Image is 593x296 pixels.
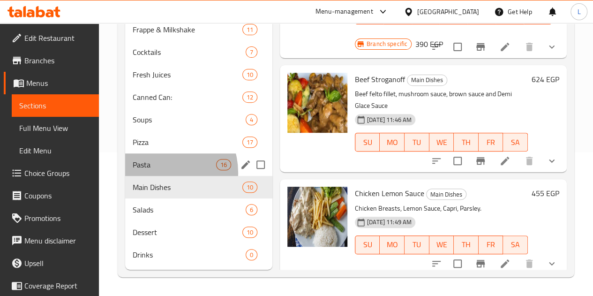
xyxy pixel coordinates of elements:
[24,55,91,66] span: Branches
[239,158,253,172] button: edit
[425,252,448,275] button: sort-choices
[408,238,426,251] span: TU
[4,49,99,72] a: Branches
[246,48,257,57] span: 7
[246,115,257,124] span: 4
[246,250,257,259] span: 0
[546,258,557,269] svg: Show Choices
[133,137,242,148] span: Pizza
[246,249,257,260] div: items
[4,252,99,274] a: Upsell
[499,258,510,269] a: Edit menu item
[4,162,99,184] a: Choice Groups
[407,75,447,85] span: Main Dishes
[359,238,376,251] span: SU
[503,133,528,152] button: SA
[133,204,246,215] span: Salads
[503,235,528,254] button: SA
[426,189,466,200] div: Main Dishes
[125,198,272,221] div: Salads6
[433,238,450,251] span: WE
[133,91,242,103] span: Canned Can:
[12,117,99,139] a: Full Menu View
[4,184,99,207] a: Coupons
[380,133,405,152] button: MO
[359,136,376,149] span: SU
[133,46,246,58] div: Cocktails
[133,159,216,170] span: Pasta
[133,182,242,193] span: Main Dishes
[518,252,540,275] button: delete
[448,254,467,273] span: Select to update
[540,150,563,172] button: show more
[125,131,272,153] div: Pizza17
[532,187,559,200] h6: 455 EGP
[246,114,257,125] div: items
[133,69,242,80] span: Fresh Juices
[24,258,91,269] span: Upsell
[448,37,467,57] span: Select to update
[243,138,257,147] span: 17
[518,150,540,172] button: delete
[243,93,257,102] span: 12
[507,136,524,149] span: SA
[243,70,257,79] span: 10
[4,72,99,94] a: Menus
[454,133,479,152] button: TH
[469,252,492,275] button: Branch-specific-item
[507,238,524,251] span: SA
[315,6,373,17] div: Menu-management
[242,91,257,103] div: items
[355,88,528,112] p: Beef felto fillet, mushroom sauce, brown sauce and Demi Glace Sauce
[546,155,557,167] svg: Show Choices
[246,204,257,215] div: items
[407,75,447,86] div: Main Dishes
[243,183,257,192] span: 10
[355,133,380,152] button: SU
[24,167,91,179] span: Choice Groups
[125,108,272,131] div: Soups4
[24,190,91,201] span: Coupons
[243,228,257,237] span: 10
[4,27,99,49] a: Edit Restaurant
[125,18,272,41] div: Frappe & Milkshake11
[217,160,231,169] span: 16
[482,136,500,149] span: FR
[355,72,405,86] span: Beef Stroganoff
[363,218,415,227] span: [DATE] 11:49 AM
[429,133,454,152] button: WE
[242,182,257,193] div: items
[287,73,347,133] img: Beef Stroganoff
[546,41,557,53] svg: Show Choices
[133,114,246,125] div: Soups
[417,7,479,17] div: [GEOGRAPHIC_DATA]
[482,238,500,251] span: FR
[469,36,492,58] button: Branch-specific-item
[383,136,401,149] span: MO
[24,213,91,224] span: Promotions
[133,249,246,260] span: Drinks
[125,63,272,86] div: Fresh Juices10
[246,46,257,58] div: items
[532,73,559,86] h6: 624 EGP
[243,25,257,34] span: 11
[458,136,475,149] span: TH
[4,229,99,252] a: Menu disclaimer
[242,227,257,238] div: items
[363,39,411,48] span: Branch specific
[12,139,99,162] a: Edit Menu
[133,24,242,35] div: Frappe & Milkshake
[448,151,467,171] span: Select to update
[24,32,91,44] span: Edit Restaurant
[242,137,257,148] div: items
[24,280,91,291] span: Coverage Report
[125,86,272,108] div: Canned Can:12
[380,235,405,254] button: MO
[499,41,510,53] a: Edit menu item
[383,238,401,251] span: MO
[518,36,540,58] button: delete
